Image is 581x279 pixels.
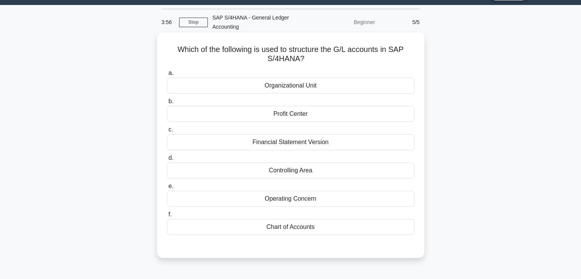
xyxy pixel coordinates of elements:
[167,162,414,178] div: Controlling Area
[166,45,415,64] h5: Which of the following is used to structure the G/L accounts in SAP S/4HANA?
[168,211,172,217] span: f.
[167,78,414,94] div: Organizational Unit
[167,134,414,150] div: Financial Statement Version
[168,98,173,104] span: b.
[167,219,414,235] div: Chart of Accounts
[168,126,173,133] span: c.
[167,191,414,207] div: Operating Concern
[313,15,380,30] div: Beginner
[168,70,173,76] span: a.
[168,183,173,189] span: e.
[208,10,313,34] div: SAP S/4HANA - General Ledger Accounting
[179,18,208,27] a: Stop
[380,15,424,30] div: 5/5
[168,154,173,161] span: d.
[157,15,179,30] div: 3:56
[167,106,414,122] div: Profit Center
